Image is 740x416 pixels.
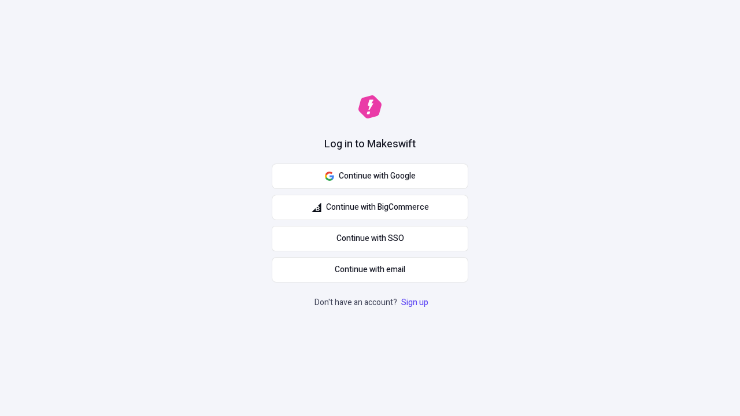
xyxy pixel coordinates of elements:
p: Don't have an account? [314,296,431,309]
span: Continue with BigCommerce [326,201,429,214]
span: Continue with email [335,263,405,276]
a: Continue with SSO [272,226,468,251]
button: Continue with BigCommerce [272,195,468,220]
button: Continue with Google [272,164,468,189]
h1: Log in to Makeswift [324,137,416,152]
button: Continue with email [272,257,468,283]
a: Sign up [399,296,431,309]
span: Continue with Google [339,170,416,183]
